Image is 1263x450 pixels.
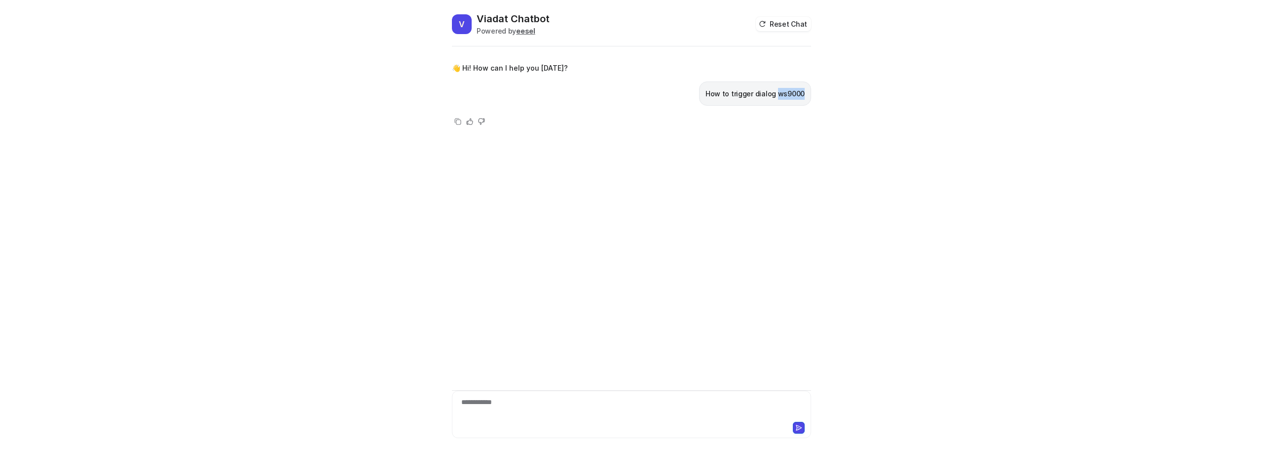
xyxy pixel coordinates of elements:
[516,27,535,35] b: eesel
[452,14,472,34] span: V
[452,62,568,74] p: 👋 Hi! How can I help you [DATE]?
[477,26,550,36] div: Powered by
[756,17,811,31] button: Reset Chat
[477,12,550,26] h2: Viadat Chatbot
[706,88,805,100] p: How to trigger dialog ws9000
